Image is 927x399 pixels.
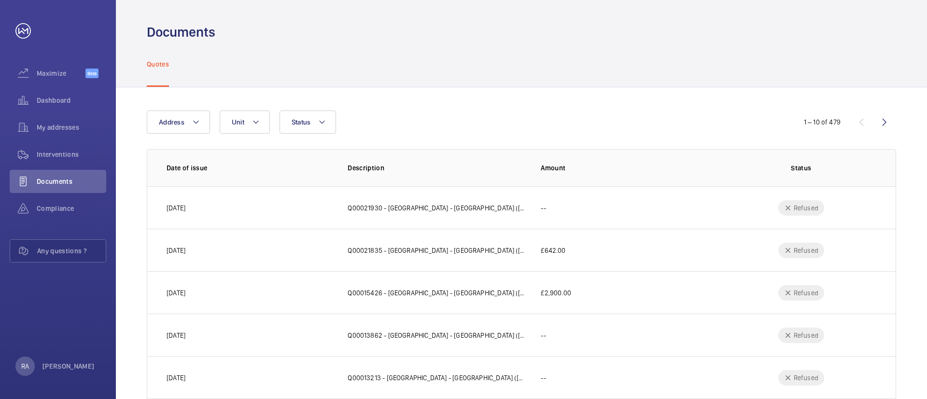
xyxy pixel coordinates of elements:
[159,118,184,126] span: Address
[37,69,85,78] span: Maximize
[541,246,565,255] p: £642.00
[348,246,525,255] p: Q00021835 - [GEOGRAPHIC_DATA] - [GEOGRAPHIC_DATA] ([GEOGRAPHIC_DATA][PERSON_NAME])
[167,246,185,255] p: [DATE]
[85,69,98,78] span: Beta
[147,23,215,41] h1: Documents
[42,361,95,371] p: [PERSON_NAME]
[220,110,270,134] button: Unit
[37,150,106,159] span: Interventions
[348,203,525,213] p: Q00021930 - [GEOGRAPHIC_DATA] - [GEOGRAPHIC_DATA] ([GEOGRAPHIC_DATA])
[167,288,185,298] p: [DATE]
[794,203,818,213] p: Refused
[167,330,185,340] p: [DATE]
[348,373,525,383] p: Q00013213 - [GEOGRAPHIC_DATA] - [GEOGRAPHIC_DATA] ([GEOGRAPHIC_DATA][PERSON_NAME])
[37,96,106,105] span: Dashboard
[147,110,210,134] button: Address
[541,330,546,340] p: --
[541,373,546,383] p: --
[804,117,841,127] div: 1 – 10 of 479
[292,118,311,126] span: Status
[37,204,106,213] span: Compliance
[167,373,185,383] p: [DATE]
[348,288,525,298] p: Q00015426 - [GEOGRAPHIC_DATA] - [GEOGRAPHIC_DATA] ([GEOGRAPHIC_DATA][PERSON_NAME])
[37,246,106,256] span: Any questions ?
[232,118,244,126] span: Unit
[167,163,332,173] p: Date of issue
[541,163,710,173] p: Amount
[280,110,337,134] button: Status
[21,361,29,371] p: RA
[167,203,185,213] p: [DATE]
[794,373,818,383] p: Refused
[348,163,525,173] p: Description
[794,246,818,255] p: Refused
[541,203,546,213] p: --
[147,59,169,69] p: Quotes
[541,288,571,298] p: £2,900.00
[726,163,876,173] p: Status
[37,123,106,132] span: My addresses
[794,330,818,340] p: Refused
[348,330,525,340] p: Q00013862 - [GEOGRAPHIC_DATA] - [GEOGRAPHIC_DATA] ([GEOGRAPHIC_DATA][PERSON_NAME])
[794,288,818,298] p: Refused
[37,177,106,186] span: Documents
